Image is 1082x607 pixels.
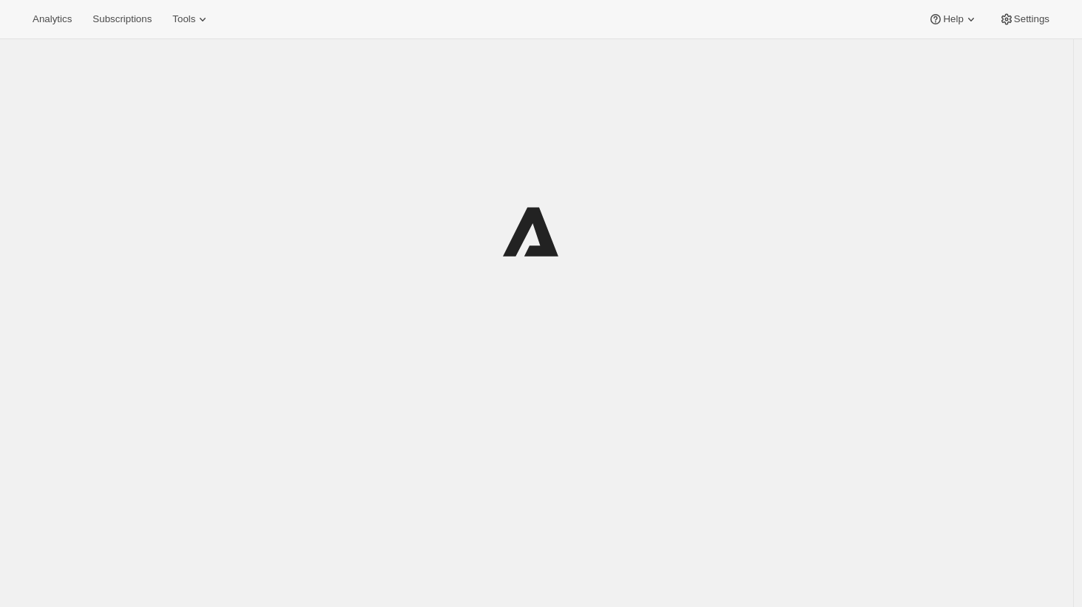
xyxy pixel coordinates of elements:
span: Settings [1014,13,1049,25]
button: Help [919,9,987,30]
button: Tools [163,9,219,30]
button: Subscriptions [84,9,160,30]
span: Help [943,13,963,25]
span: Tools [172,13,195,25]
span: Subscriptions [92,13,152,25]
span: Analytics [33,13,72,25]
button: Analytics [24,9,81,30]
button: Settings [990,9,1058,30]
